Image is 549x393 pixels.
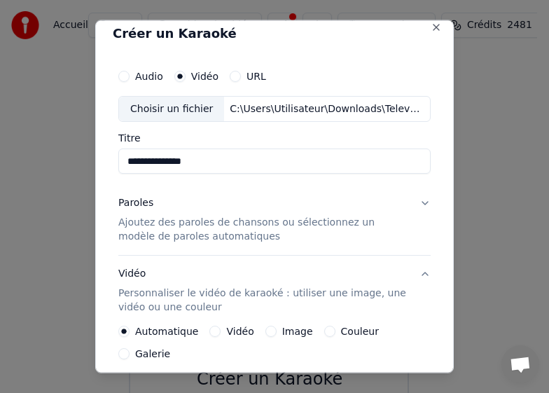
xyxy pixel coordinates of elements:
div: Choisir un fichier [119,96,224,121]
h2: Créer un Karaoké [113,27,436,39]
label: Couleur [341,326,379,336]
button: ParolesAjoutez des paroles de chansons ou sélectionnez un modèle de paroles automatiques [118,185,431,255]
label: Vidéo [191,71,218,81]
label: Image [282,326,313,336]
p: Ajoutez des paroles de chansons ou sélectionnez un modèle de paroles automatiques [118,216,408,244]
label: Automatique [135,326,198,336]
label: Galerie [135,349,170,359]
div: Vidéo [118,267,408,315]
label: Vidéo [226,326,253,336]
button: VidéoPersonnaliser le vidéo de karaoké : utiliser une image, une vidéo ou une couleur [118,256,431,326]
div: Paroles [118,196,153,210]
label: Titre [118,133,431,143]
p: Personnaliser le vidéo de karaoké : utiliser une image, une vidéo ou une couleur [118,287,408,315]
label: URL [246,71,266,81]
div: C:\Users\Utilisateur\Downloads\Televzr Downloads\Je crois en toi.mp4 [224,102,430,116]
label: Audio [135,71,163,81]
